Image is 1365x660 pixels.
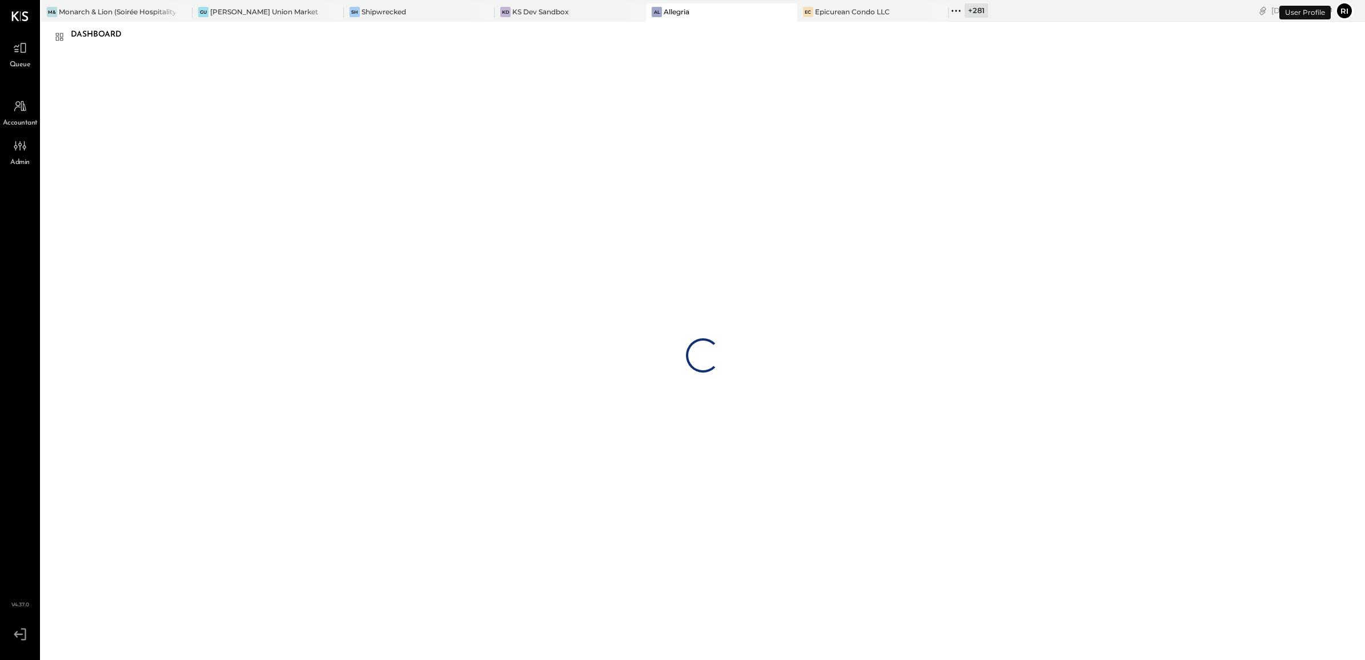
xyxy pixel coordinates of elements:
div: Epicurean Condo LLC [815,7,890,17]
span: Admin [10,158,30,168]
span: Accountant [3,118,38,129]
a: Queue [1,37,39,70]
div: [PERSON_NAME] Union Market [210,7,318,17]
span: Queue [10,60,31,70]
div: Al [652,7,662,17]
div: [DATE] [1271,5,1332,16]
div: Shipwrecked [362,7,406,17]
a: Admin [1,135,39,168]
div: Monarch & Lion (Soirée Hospitality Group) [59,7,175,17]
div: copy link [1257,5,1268,17]
div: M& [47,7,57,17]
div: + 281 [965,3,988,18]
div: KD [500,7,511,17]
div: User Profile [1279,6,1331,19]
div: Allegria [664,7,689,17]
div: GU [198,7,208,17]
div: KS Dev Sandbox [512,7,569,17]
a: Accountant [1,95,39,129]
div: Sh [350,7,360,17]
div: EC [803,7,813,17]
div: Dashboard [71,26,133,44]
button: Ri [1335,2,1354,20]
